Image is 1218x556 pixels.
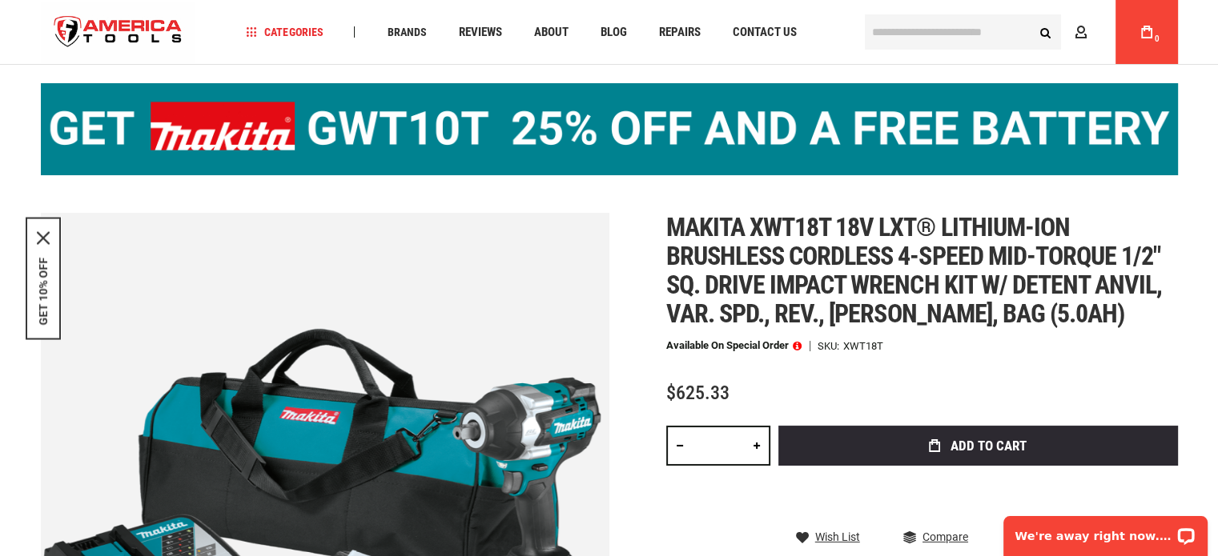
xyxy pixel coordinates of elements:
[666,340,802,351] p: Available on Special Order
[37,231,50,244] button: Close
[815,531,860,542] span: Wish List
[458,26,501,38] span: Reviews
[658,26,700,38] span: Repairs
[666,212,1163,329] span: Makita xwt18t 18v lxt® lithium-ion brushless cordless 4-speed mid-torque 1/2" sq. drive impact wr...
[778,426,1178,466] button: Add to Cart
[246,26,323,38] span: Categories
[387,26,426,38] span: Brands
[526,22,575,43] a: About
[451,22,509,43] a: Reviews
[732,26,796,38] span: Contact Us
[37,257,50,325] button: GET 10% OFF
[796,530,860,544] a: Wish List
[600,26,626,38] span: Blog
[41,2,196,62] a: store logo
[593,22,633,43] a: Blog
[923,531,968,542] span: Compare
[951,439,1027,453] span: Add to Cart
[41,2,196,62] img: America Tools
[843,341,883,351] div: XWT18T
[380,22,433,43] a: Brands
[1155,34,1160,43] span: 0
[993,506,1218,556] iframe: LiveChat chat widget
[651,22,707,43] a: Repairs
[41,83,1178,175] img: BOGO: Buy the Makita® XGT IMpact Wrench (GWT10T), get the BL4040 4ah Battery FREE!
[1031,17,1061,47] button: Search
[725,22,803,43] a: Contact Us
[775,470,1181,517] iframe: Secure express checkout frame
[533,26,568,38] span: About
[903,530,968,544] a: Compare
[818,341,843,351] strong: SKU
[239,22,330,43] a: Categories
[666,382,730,404] span: $625.33
[37,231,50,244] svg: close icon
